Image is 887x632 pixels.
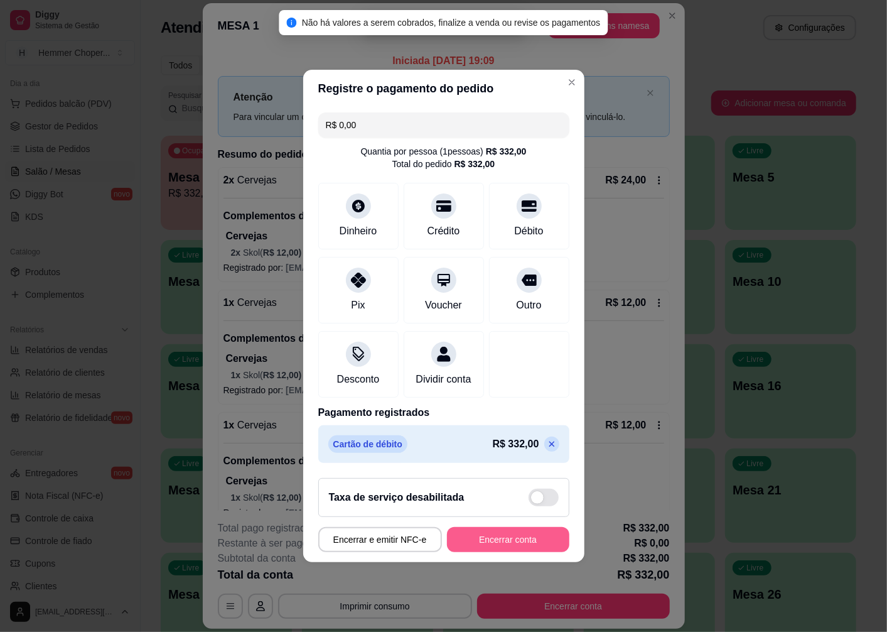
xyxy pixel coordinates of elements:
div: Total do pedido [392,158,495,170]
button: Encerrar e emitir NFC-e [318,527,442,552]
div: Desconto [337,372,380,387]
div: Débito [514,224,543,239]
div: R$ 332,00 [454,158,495,170]
button: Encerrar conta [447,527,569,552]
div: Crédito [427,224,460,239]
span: Não há valores a serem cobrados, finalize a venda ou revise os pagamentos [302,18,601,28]
h2: Taxa de serviço desabilitada [329,490,465,505]
div: R$ 332,00 [486,145,527,158]
div: Dividir conta [416,372,471,387]
p: Pagamento registrados [318,405,569,420]
header: Registre o pagamento do pedido [303,70,584,107]
div: Dinheiro [340,224,377,239]
div: Voucher [425,298,462,313]
p: R$ 332,00 [493,437,539,452]
div: Outro [516,298,541,313]
span: info-circle [287,18,297,28]
p: Cartão de débito [328,435,407,453]
input: Ex.: hambúrguer de cordeiro [326,112,562,138]
div: Quantia por pessoa ( 1 pessoas) [361,145,527,158]
button: Close [562,72,582,92]
div: Pix [351,298,365,313]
